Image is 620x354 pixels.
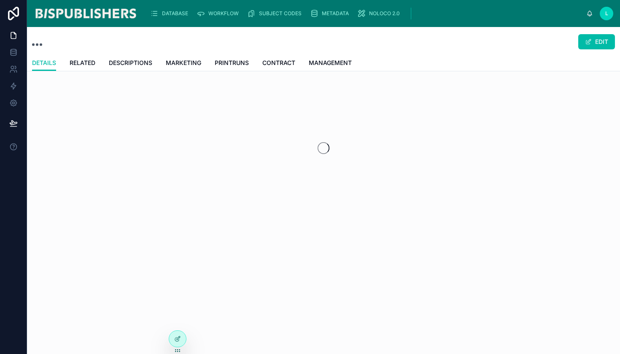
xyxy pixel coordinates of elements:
[109,55,152,72] a: DESCRIPTIONS
[259,10,302,17] span: SUBJECT CODES
[309,59,352,67] span: MANAGEMENT
[208,10,239,17] span: WORKFLOW
[605,10,608,17] span: L
[578,34,615,49] button: EDIT
[166,55,201,72] a: MARKETING
[109,59,152,67] span: DESCRIPTIONS
[32,59,56,67] span: DETAILS
[355,6,406,21] a: NOLOCO 2.0
[369,10,400,17] span: NOLOCO 2.0
[322,10,349,17] span: METADATA
[262,55,295,72] a: CONTRACT
[148,6,194,21] a: DATABASE
[245,6,307,21] a: SUBJECT CODES
[215,55,249,72] a: PRINTRUNS
[307,6,355,21] a: METADATA
[194,6,245,21] a: WORKFLOW
[34,7,137,20] img: App logo
[32,55,56,71] a: DETAILS
[262,59,295,67] span: CONTRACT
[309,55,352,72] a: MANAGEMENT
[162,10,188,17] span: DATABASE
[144,4,586,23] div: scrollable content
[70,59,95,67] span: RELATED
[166,59,201,67] span: MARKETING
[215,59,249,67] span: PRINTRUNS
[70,55,95,72] a: RELATED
